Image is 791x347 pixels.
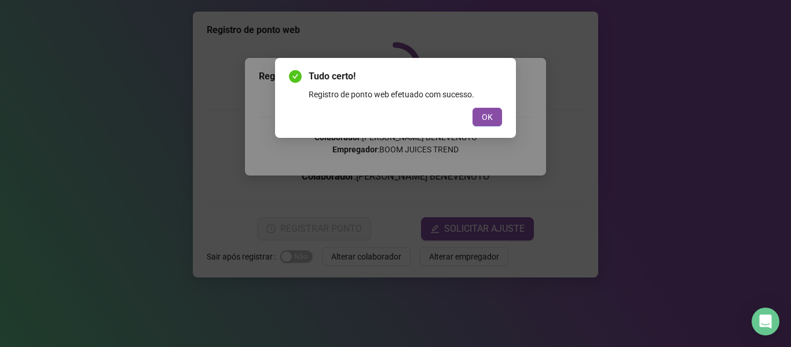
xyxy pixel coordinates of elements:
span: OK [482,111,493,123]
div: Open Intercom Messenger [752,308,779,335]
div: Registro de ponto web efetuado com sucesso. [309,88,502,101]
span: check-circle [289,70,302,83]
span: Tudo certo! [309,70,502,83]
button: OK [473,108,502,126]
